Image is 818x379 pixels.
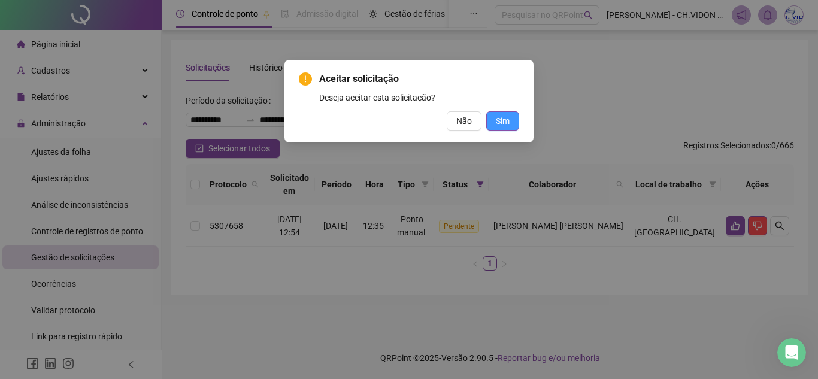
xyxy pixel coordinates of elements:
[447,111,481,131] button: Não
[319,72,519,86] span: Aceitar solicitação
[777,338,806,367] iframe: Intercom live chat
[456,114,472,128] span: Não
[299,72,312,86] span: exclamation-circle
[496,114,510,128] span: Sim
[486,111,519,131] button: Sim
[319,91,519,104] div: Deseja aceitar esta solicitação?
